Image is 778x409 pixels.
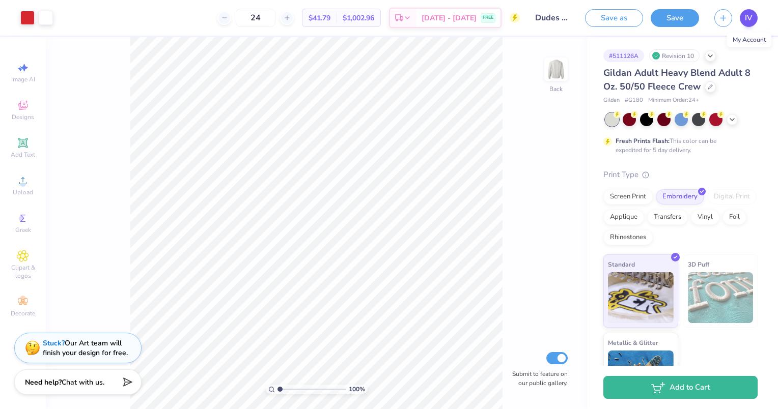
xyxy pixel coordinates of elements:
span: $1,002.96 [343,13,374,23]
div: This color can be expedited for 5 day delivery. [616,136,741,155]
span: Chat with us. [62,377,104,387]
div: Print Type [603,169,758,181]
div: Foil [723,210,746,225]
div: Embroidery [656,189,704,205]
button: Save [651,9,699,27]
div: Back [549,84,563,94]
div: Rhinestones [603,230,653,245]
div: Applique [603,210,644,225]
div: Digital Print [707,189,757,205]
div: Transfers [647,210,688,225]
span: Image AI [11,75,35,83]
span: FREE [483,14,493,21]
span: 100 % [349,385,365,394]
span: Greek [15,226,31,234]
span: Decorate [11,309,35,317]
span: Gildan [603,96,620,105]
button: Save as [585,9,643,27]
label: Submit to feature on our public gallery. [507,369,568,388]
span: IV [745,12,753,24]
span: Gildan Adult Heavy Blend Adult 8 Oz. 50/50 Fleece Crew [603,67,751,93]
div: My Account [727,33,771,47]
img: 3D Puff [688,272,754,323]
span: Upload [13,188,33,196]
input: Untitled Design [527,8,577,28]
div: Our Art team will finish your design for free. [43,338,128,358]
div: Vinyl [691,210,719,225]
span: Standard [608,259,635,270]
div: # 511126A [603,49,644,62]
strong: Fresh Prints Flash: [616,137,670,145]
img: Standard [608,272,674,323]
span: [DATE] - [DATE] [422,13,477,23]
div: Revision 10 [649,49,700,62]
span: # G180 [625,96,643,105]
strong: Stuck? [43,338,65,348]
input: – – [236,9,275,27]
img: Back [546,59,566,79]
span: Metallic & Glitter [608,337,658,348]
span: Clipart & logos [5,264,41,280]
div: Screen Print [603,189,653,205]
span: $41.79 [309,13,330,23]
span: Designs [12,113,34,121]
span: Add Text [11,151,35,159]
img: Metallic & Glitter [608,350,674,401]
button: Add to Cart [603,376,758,399]
a: IV [740,9,758,27]
span: 3D Puff [688,259,709,270]
strong: Need help? [25,377,62,387]
span: Minimum Order: 24 + [648,96,699,105]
